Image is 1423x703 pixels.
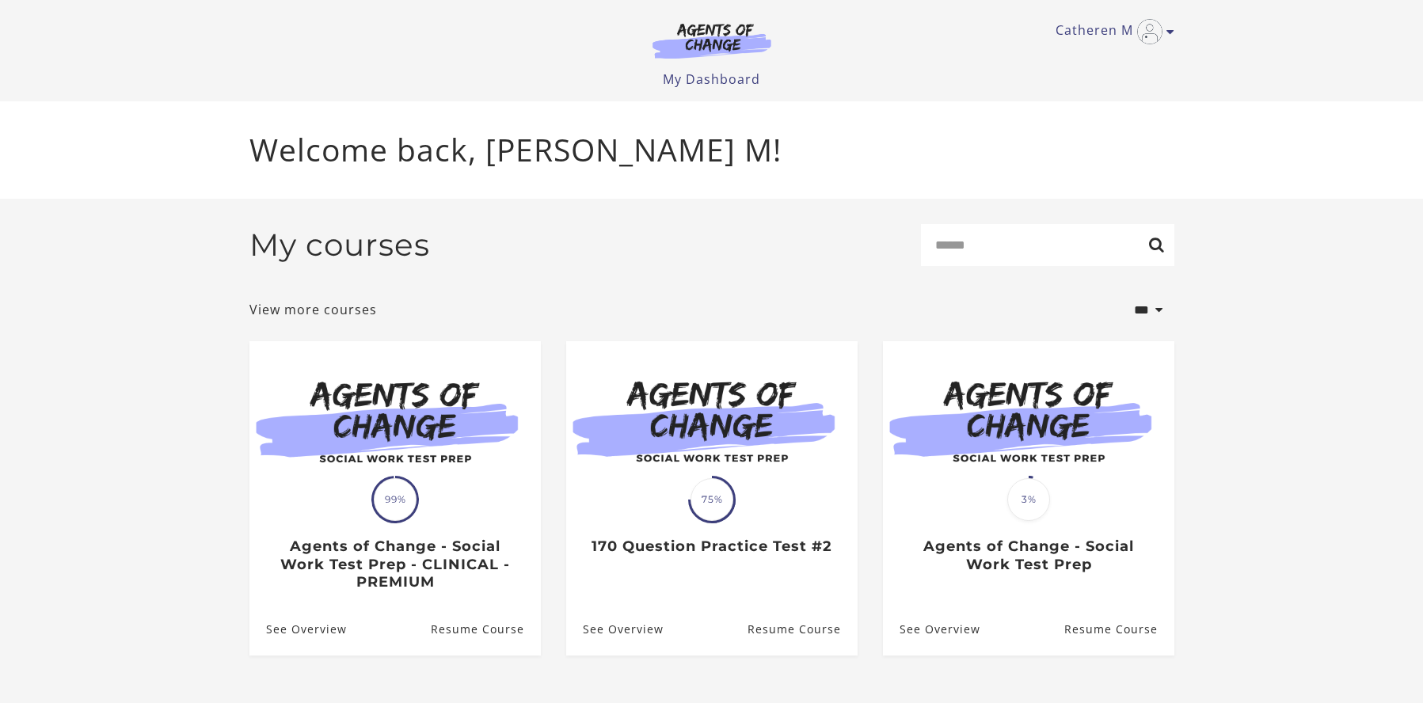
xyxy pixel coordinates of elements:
[430,603,540,655] a: Agents of Change - Social Work Test Prep - CLINICAL - PREMIUM: Resume Course
[1063,603,1174,655] a: Agents of Change - Social Work Test Prep: Resume Course
[249,300,377,319] a: View more courses
[266,538,523,591] h3: Agents of Change - Social Work Test Prep - CLINICAL - PREMIUM
[249,127,1174,173] p: Welcome back, [PERSON_NAME] M!
[1007,478,1050,521] span: 3%
[900,538,1157,573] h3: Agents of Change - Social Work Test Prep
[374,478,417,521] span: 99%
[691,478,733,521] span: 75%
[1056,19,1166,44] a: Toggle menu
[663,70,760,88] a: My Dashboard
[636,22,788,59] img: Agents of Change Logo
[747,603,857,655] a: 170 Question Practice Test #2: Resume Course
[583,538,840,556] h3: 170 Question Practice Test #2
[249,226,430,264] h2: My courses
[249,603,347,655] a: Agents of Change - Social Work Test Prep - CLINICAL - PREMIUM: See Overview
[566,603,664,655] a: 170 Question Practice Test #2: See Overview
[883,603,980,655] a: Agents of Change - Social Work Test Prep: See Overview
